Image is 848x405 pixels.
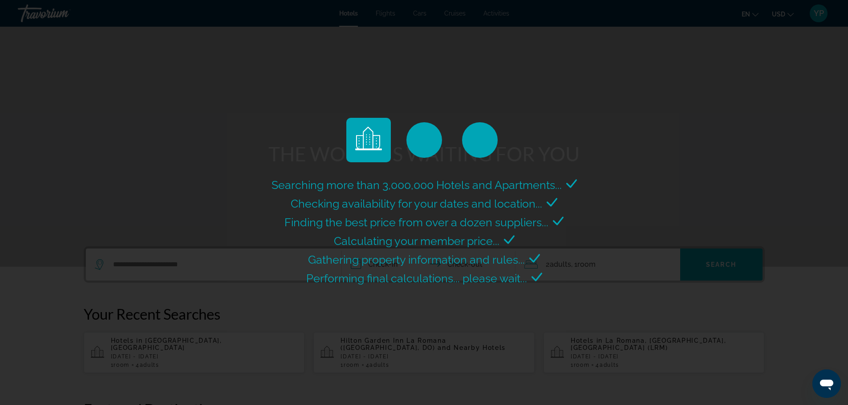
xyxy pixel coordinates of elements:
[284,216,548,229] span: Finding the best price from over a dozen suppliers...
[306,272,527,285] span: Performing final calculations... please wait...
[334,234,499,248] span: Calculating your member price...
[291,197,542,210] span: Checking availability for your dates and location...
[308,253,525,266] span: Gathering property information and rules...
[272,178,562,192] span: Searching more than 3,000,000 Hotels and Apartments...
[812,369,841,398] iframe: Button to launch messaging window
